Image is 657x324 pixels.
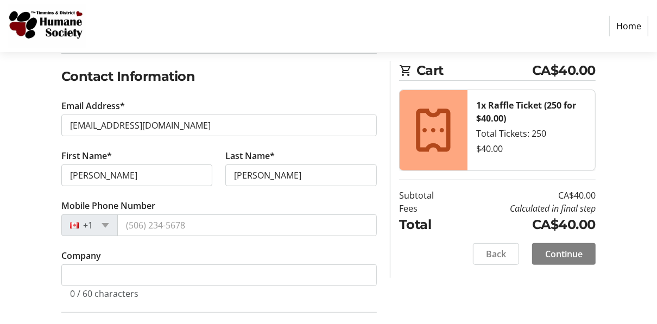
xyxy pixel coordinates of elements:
[416,61,532,80] span: Cart
[545,247,583,261] span: Continue
[399,215,456,234] td: Total
[61,249,101,262] label: Company
[476,142,586,155] div: $40.00
[532,243,596,265] button: Continue
[476,99,576,124] strong: 1x Raffle Ticket (250 for $40.00)
[456,215,596,234] td: CA$40.00
[456,202,596,215] td: Calculated in final step
[609,16,648,36] a: Home
[70,288,138,300] tr-character-limit: 0 / 60 characters
[61,99,125,112] label: Email Address*
[473,243,519,265] button: Back
[486,247,506,261] span: Back
[9,4,86,48] img: Timmins and District Humane Society's Logo
[117,214,377,236] input: (506) 234-5678
[225,149,275,162] label: Last Name*
[399,189,456,202] td: Subtotal
[456,189,596,202] td: CA$40.00
[399,202,456,215] td: Fees
[61,67,377,86] h2: Contact Information
[61,149,112,162] label: First Name*
[61,199,155,212] label: Mobile Phone Number
[532,61,596,80] span: CA$40.00
[476,127,586,140] div: Total Tickets: 250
